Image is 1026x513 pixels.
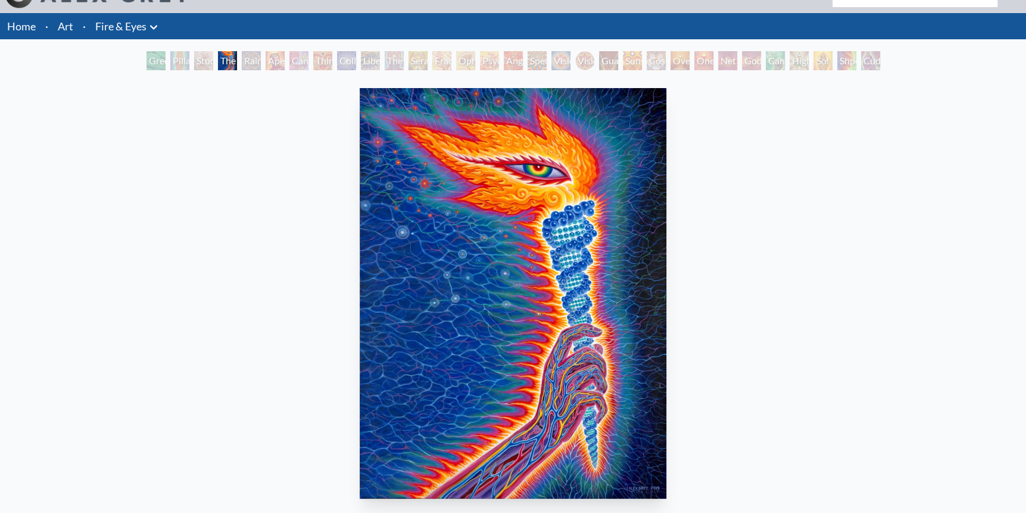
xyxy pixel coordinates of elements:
[551,51,570,70] div: Vision Crystal
[78,13,91,39] li: ·
[813,51,832,70] div: Sol Invictus
[194,51,213,70] div: Study for the Great Turn
[528,51,547,70] div: Spectral Lotus
[170,51,189,70] div: Pillar of Awareness
[432,51,451,70] div: Fractal Eyes
[742,51,761,70] div: Godself
[337,51,356,70] div: Collective Vision
[361,51,380,70] div: Liberation Through Seeing
[40,13,53,39] li: ·
[146,51,166,70] div: Green Hand
[456,51,475,70] div: Ophanic Eyelash
[313,51,332,70] div: Third Eye Tears of Joy
[266,51,285,70] div: Aperture
[766,51,785,70] div: Cannafist
[671,51,690,70] div: Oversoul
[7,20,36,33] a: Home
[360,88,666,499] img: The-Torch-2019-Alex-Grey-watermarked.jpg
[385,51,404,70] div: The Seer
[647,51,666,70] div: Cosmic Elf
[95,18,146,35] a: Fire & Eyes
[623,51,642,70] div: Sunyata
[599,51,618,70] div: Guardian of Infinite Vision
[242,51,261,70] div: Rainbow Eye Ripple
[837,51,856,70] div: Shpongled
[480,51,499,70] div: Psychomicrograph of a Fractal Paisley Cherub Feather Tip
[504,51,523,70] div: Angel Skin
[218,51,237,70] div: The Torch
[575,51,594,70] div: Vision Crystal Tondo
[58,18,73,35] a: Art
[694,51,713,70] div: One
[790,51,809,70] div: Higher Vision
[408,51,428,70] div: Seraphic Transport Docking on the Third Eye
[861,51,880,70] div: Cuddle
[718,51,737,70] div: Net of Being
[289,51,308,70] div: Cannabis Sutra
